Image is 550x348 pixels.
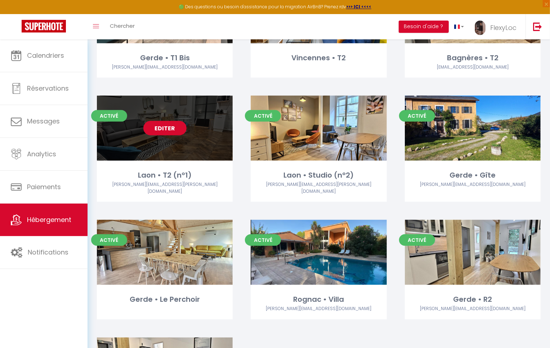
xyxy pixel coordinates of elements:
[405,181,541,188] div: Airbnb
[399,234,435,246] span: Activé
[91,234,127,246] span: Activé
[91,110,127,122] span: Activé
[405,52,541,64] div: Bagnères • T2
[28,248,68,257] span: Notifications
[251,305,386,312] div: Airbnb
[399,110,435,122] span: Activé
[251,170,386,181] div: Laon • Studio (n°2)
[346,4,371,10] a: >>> ICI <<<<
[490,23,517,32] span: FlexyLoc
[405,294,541,305] div: Gerde • R2
[27,117,60,126] span: Messages
[475,21,486,35] img: ...
[97,170,233,181] div: Laon • T2 (n°1)
[251,52,386,64] div: Vincennes • T2
[533,22,542,31] img: logout
[27,215,71,224] span: Hébergement
[104,14,140,39] a: Chercher
[405,305,541,312] div: Airbnb
[399,21,449,33] button: Besoin d'aide ?
[245,110,281,122] span: Activé
[469,14,526,39] a: ... FlexyLoc
[27,51,64,60] span: Calendriers
[405,170,541,181] div: Gerde • Gîte
[110,22,135,30] span: Chercher
[97,294,233,305] div: Gerde • Le Perchoir
[143,121,187,135] a: Editer
[27,182,61,191] span: Paiements
[245,234,281,246] span: Activé
[97,64,233,71] div: Airbnb
[251,181,386,195] div: Airbnb
[251,294,386,305] div: Rognac • Villa
[97,181,233,195] div: Airbnb
[97,52,233,64] div: Gerde • T1 Bis
[27,149,56,158] span: Analytics
[405,64,541,71] div: Airbnb
[22,20,66,32] img: Super Booking
[27,84,69,93] span: Réservations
